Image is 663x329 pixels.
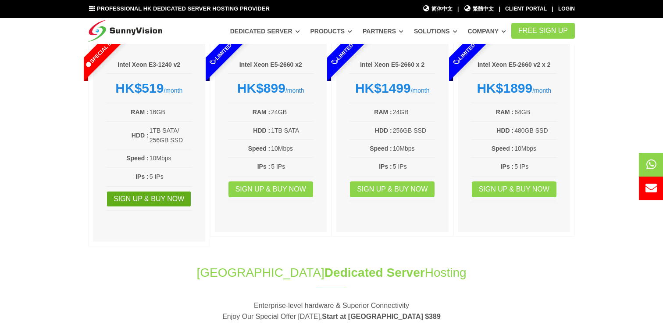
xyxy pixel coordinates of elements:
[228,80,314,96] div: /month
[422,5,453,13] a: 简体中文
[310,13,384,87] span: Limited Qty
[149,153,192,163] td: 10Mbps
[505,6,547,12] a: Client Portal
[149,107,192,117] td: 16GB
[131,108,148,116] b: RAM :
[457,5,459,13] li: |
[248,145,271,152] b: Speed :
[106,80,192,96] div: /month
[88,300,575,322] p: Enterprise-level hardware & Superior Connectivity Enjoy Our Special Offer [DATE],
[228,61,314,69] h6: Intel Xeon E5-2660 x2
[132,132,149,139] b: HDD :
[271,125,314,136] td: 1TB SATA
[310,23,352,39] a: Products
[107,191,191,207] a: Sign up & Buy Now
[237,81,285,95] strong: HK$899
[135,173,149,180] b: IPs :
[379,163,392,170] b: IPs :
[271,143,314,154] td: 10Mbps
[477,81,532,95] strong: HK$1899
[149,171,192,182] td: 5 IPs
[431,13,505,87] span: Limited Qty
[271,161,314,172] td: 5 IPs
[375,127,392,134] b: HDD :
[558,6,575,12] a: Login
[253,127,270,134] b: HDD :
[349,80,435,96] div: /month
[324,266,425,279] span: Dedicated Server
[322,313,441,320] strong: Start at [GEOGRAPHIC_DATA] $389
[355,81,411,95] strong: HK$1499
[349,61,435,69] h6: Intel Xeon E5-2660 x 2
[496,108,513,116] b: RAM :
[363,23,403,39] a: Partners
[350,181,435,197] a: Sign up & Buy Now
[115,81,164,95] strong: HK$519
[88,264,575,281] h1: [GEOGRAPHIC_DATA] Hosting
[253,108,270,116] b: RAM :
[514,125,557,136] td: 480GB SSD
[499,5,500,13] li: |
[514,161,557,172] td: 5 IPs
[496,127,513,134] b: HDD :
[230,23,300,39] a: Dedicated Server
[501,163,514,170] b: IPs :
[392,107,435,117] td: 24GB
[392,143,435,154] td: 10Mbps
[149,125,192,146] td: 1TB SATA/ 256GB SSD
[514,143,557,154] td: 10Mbps
[106,61,192,69] h6: Intel Xeon E3-1240 v2
[370,145,392,152] b: Speed :
[126,155,149,162] b: Speed :
[468,23,506,39] a: Company
[374,108,392,116] b: RAM :
[492,145,514,152] b: Speed :
[271,107,314,117] td: 24GB
[97,5,270,12] span: Professional HK Dedicated Server Hosting Provider
[471,61,557,69] h6: Intel Xeon E5-2660 v2 x 2
[552,5,553,13] li: |
[464,5,494,13] a: 繁體中文
[514,107,557,117] td: 64GB
[472,181,556,197] a: Sign up & Buy Now
[471,80,557,96] div: /month
[511,23,575,39] a: FREE Sign Up
[392,125,435,136] td: 256GB SSD
[257,163,271,170] b: IPs :
[392,161,435,172] td: 5 IPs
[67,13,140,87] span: Special Offer
[414,23,457,39] a: Solutions
[188,13,262,87] span: Limited Qty
[228,181,313,197] a: Sign up & Buy Now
